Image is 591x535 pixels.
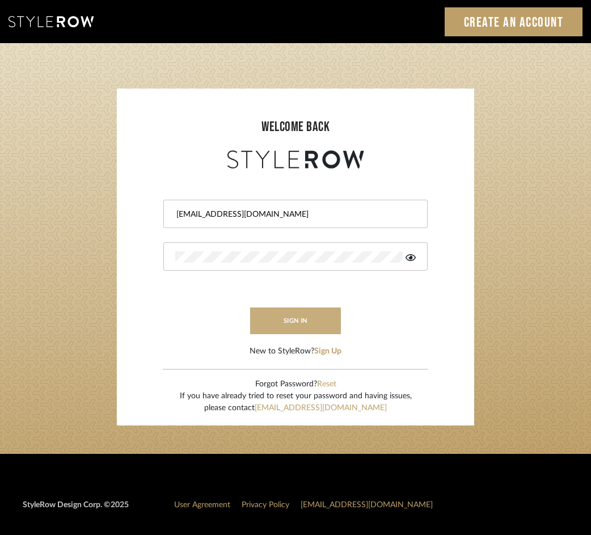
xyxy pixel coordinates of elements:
div: New to StyleRow? [250,346,341,357]
div: welcome back [128,117,463,137]
div: Forgot Password? [180,378,412,390]
button: sign in [250,307,341,334]
button: Reset [317,378,336,390]
button: Sign Up [314,346,341,357]
div: StyleRow Design Corp. ©2025 [23,499,129,520]
a: User Agreement [174,501,230,509]
div: If you have already tried to reset your password and having issues, please contact [180,390,412,414]
a: Create an Account [445,7,583,36]
input: Email Address [175,209,413,220]
a: [EMAIL_ADDRESS][DOMAIN_NAME] [255,404,387,412]
a: [EMAIL_ADDRESS][DOMAIN_NAME] [301,501,433,509]
a: Privacy Policy [242,501,289,509]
